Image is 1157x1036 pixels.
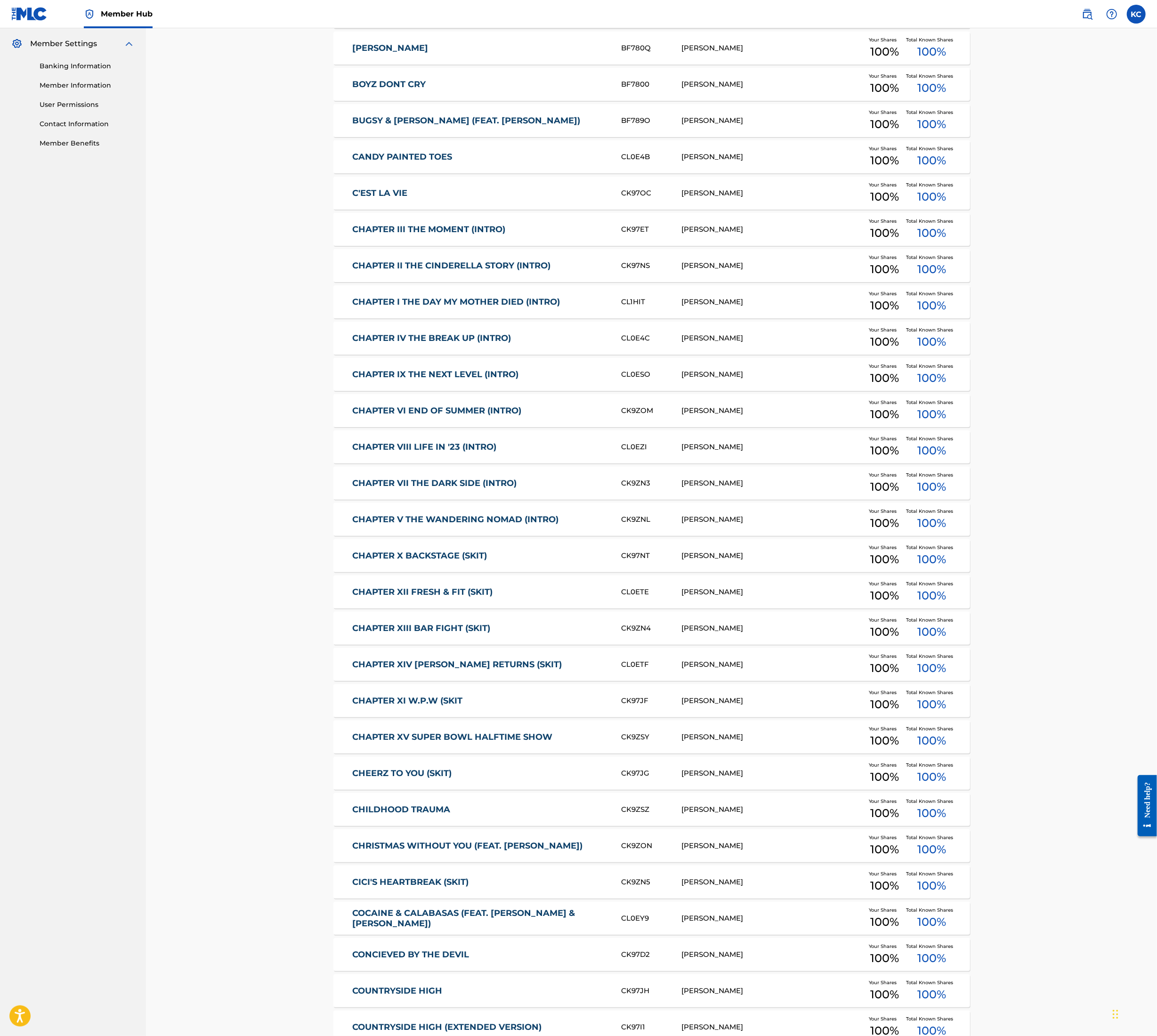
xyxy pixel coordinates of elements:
[621,913,681,924] div: CL0EY9
[869,798,900,805] span: Your Shares
[870,805,899,822] span: 100 %
[621,260,681,271] div: CK97NS
[681,478,863,489] div: [PERSON_NAME]
[681,841,863,851] div: [PERSON_NAME]
[352,732,608,743] a: CHAPTER XV SUPER BOWL HALFTIME SHOW
[621,224,681,235] div: CK97ET
[681,297,863,308] div: [PERSON_NAME]
[917,623,946,640] span: 100 %
[870,732,899,749] span: 100 %
[906,870,957,877] span: Total Known Shares
[621,442,681,453] div: CL0EZI
[869,363,900,370] span: Your Shares
[870,152,899,169] span: 100 %
[906,471,957,478] span: Total Known Shares
[681,369,863,380] div: [PERSON_NAME]
[621,986,681,996] div: CK97JH
[869,109,900,116] span: Your Shares
[870,551,899,568] span: 100 %
[352,696,608,706] a: CHAPTER XI W.P.W (SKIT
[621,623,681,634] div: CK9ZN4
[906,616,957,623] span: Total Known Shares
[681,1022,863,1033] div: [PERSON_NAME]
[869,906,900,914] span: Your Shares
[11,7,48,21] img: MLC Logo
[352,115,608,126] a: BUGSY & [PERSON_NAME] (FEAT. [PERSON_NAME])
[869,508,900,515] span: Your Shares
[869,254,900,261] span: Your Shares
[870,116,899,133] span: 100 %
[681,442,863,453] div: [PERSON_NAME]
[869,399,900,406] span: Your Shares
[621,841,681,851] div: CK9ZON
[870,297,899,314] span: 100 %
[869,580,900,587] span: Your Shares
[869,544,900,551] span: Your Shares
[906,109,957,116] span: Total Known Shares
[1131,768,1157,844] iframe: Resource Center
[1127,5,1146,24] div: User Menu
[870,587,899,604] span: 100 %
[681,986,863,996] div: [PERSON_NAME]
[101,8,153,19] span: Member Hub
[906,689,957,696] span: Total Known Shares
[681,659,863,670] div: [PERSON_NAME]
[621,587,681,598] div: CL0ETE
[352,79,608,90] a: BOYZ DONT CRY
[869,326,900,333] span: Your Shares
[40,81,135,90] a: Member Information
[917,478,946,495] span: 100 %
[906,363,957,370] span: Total Known Shares
[917,515,946,532] span: 100 %
[352,804,608,815] a: CHILDHOOD TRAUMA
[352,260,608,271] a: CHAPTER II THE CINDERELLA STORY (INTRO)
[869,218,900,225] span: Your Shares
[681,224,863,235] div: [PERSON_NAME]
[917,950,946,967] span: 100 %
[917,442,946,459] span: 100 %
[621,877,681,888] div: CK9ZN5
[681,79,863,90] div: [PERSON_NAME]
[869,870,900,877] span: Your Shares
[352,908,608,929] a: COCAINE & CALABASAS (FEAT. [PERSON_NAME] & [PERSON_NAME])
[681,913,863,924] div: [PERSON_NAME]
[906,435,957,442] span: Total Known Shares
[11,38,23,49] img: Member Settings
[869,36,900,43] span: Your Shares
[917,225,946,242] span: 100 %
[906,36,957,43] span: Total Known Shares
[917,914,946,931] span: 100 %
[869,290,900,297] span: Your Shares
[681,768,863,779] div: [PERSON_NAME]
[681,587,863,598] div: [PERSON_NAME]
[123,38,135,49] img: expand
[1078,5,1097,24] a: Public Search
[906,73,957,80] span: Total Known Shares
[869,689,900,696] span: Your Shares
[621,804,681,815] div: CK9ZSZ
[621,369,681,380] div: CL0ESO
[869,979,900,986] span: Your Shares
[869,834,900,841] span: Your Shares
[870,80,899,97] span: 100 %
[869,1015,900,1022] span: Your Shares
[352,550,608,561] a: CHAPTER X BACKSTAGE (SKIT)
[352,333,608,344] a: CHAPTER IV THE BREAK UP (INTRO)
[870,261,899,278] span: 100 %
[40,138,135,148] a: Member Benefits
[40,100,135,110] a: User Permissions
[917,551,946,568] span: 100 %
[917,406,946,423] span: 100 %
[870,950,899,967] span: 100 %
[84,8,95,20] img: Top Rightsholder
[870,841,899,858] span: 100 %
[906,834,957,841] span: Total Known Shares
[621,732,681,743] div: CK9ZSY
[870,769,899,785] span: 100 %
[352,841,608,851] a: CHRISTMAS WITHOUT YOU (FEAT. [PERSON_NAME])
[621,405,681,416] div: CK9ZOM
[906,943,957,950] span: Total Known Shares
[869,145,900,152] span: Your Shares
